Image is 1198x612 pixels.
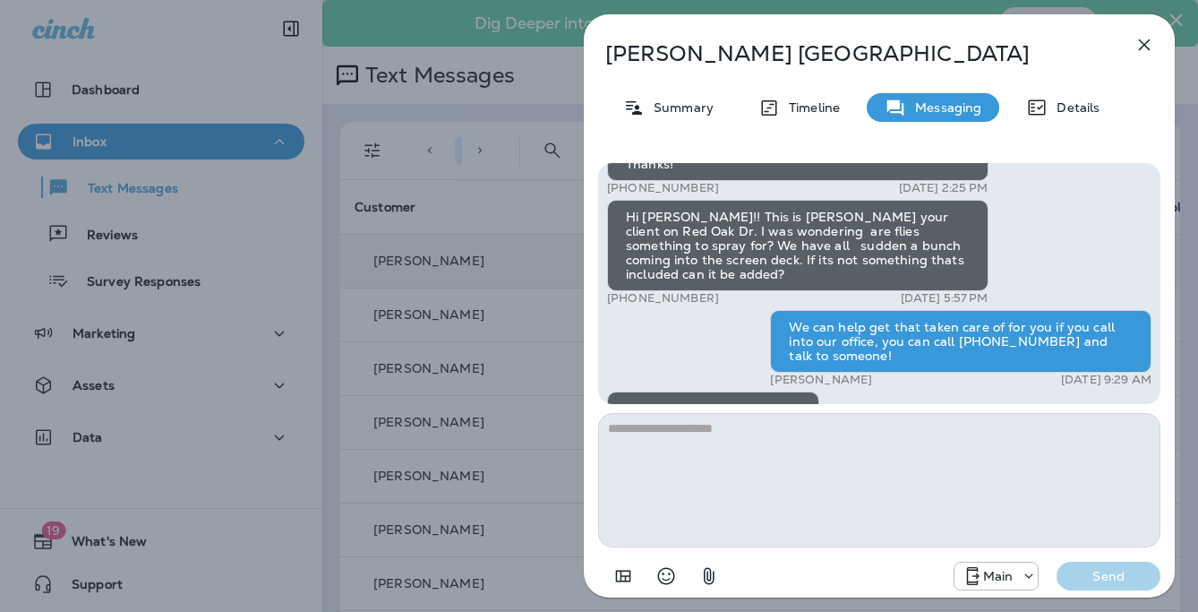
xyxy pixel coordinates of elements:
[770,310,1151,373] div: We can help get that taken care of for you if you call into our office, you can call [PHONE_NUMBE...
[906,100,981,115] p: Messaging
[645,100,714,115] p: Summary
[770,373,872,387] p: [PERSON_NAME]
[607,291,719,306] p: [PHONE_NUMBER]
[780,100,840,115] p: Timeline
[901,291,988,306] p: [DATE] 5:57 PM
[607,200,988,291] div: Hi [PERSON_NAME]!! This is [PERSON_NAME] your client on Red Oak Dr. I was wondering are flies som...
[1048,100,1100,115] p: Details
[607,181,719,195] p: [PHONE_NUMBER]
[605,558,641,594] button: Add in a premade template
[983,569,1014,583] p: Main
[607,392,819,426] div: Thank you!
[1061,373,1151,387] p: [DATE] 9:29 AM
[605,41,1094,66] p: [PERSON_NAME] [GEOGRAPHIC_DATA]
[899,181,988,195] p: [DATE] 2:25 PM
[954,565,1039,587] div: +1 (817) 482-3792
[648,558,684,594] button: Select an emoji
